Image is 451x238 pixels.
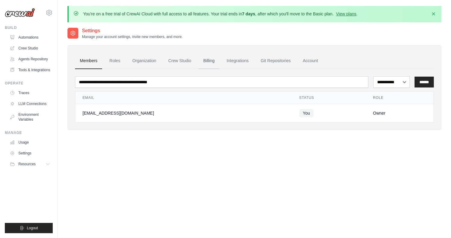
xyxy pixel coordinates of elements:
span: Logout [27,226,38,230]
a: Agents Repository [7,54,53,64]
div: [EMAIL_ADDRESS][DOMAIN_NAME] [83,110,285,116]
a: Billing [199,53,219,69]
button: Resources [7,159,53,169]
a: Usage [7,138,53,147]
img: Logo [5,8,35,17]
a: Integrations [222,53,253,69]
a: LLM Connections [7,99,53,109]
th: Role [366,92,434,104]
button: Logout [5,223,53,233]
a: Members [75,53,102,69]
span: Resources [18,162,36,167]
h2: Settings [82,27,183,34]
a: Automations [7,33,53,42]
a: Tools & Integrations [7,65,53,75]
a: Git Repositories [256,53,296,69]
div: Manage [5,130,53,135]
div: Operate [5,81,53,86]
a: Environment Variables [7,110,53,124]
p: You're on a free trial of CrewAI Cloud with full access to all features. Your trial ends in , aft... [83,11,358,17]
span: You [299,109,314,117]
a: Roles [105,53,125,69]
strong: 7 days [242,11,255,16]
p: Manage your account settings, invite new members, and more. [82,34,183,39]
a: Organization [127,53,161,69]
a: Crew Studio [7,43,53,53]
th: Status [292,92,366,104]
a: Settings [7,148,53,158]
th: Email [75,92,292,104]
a: Traces [7,88,53,98]
div: Build [5,25,53,30]
a: Account [298,53,323,69]
a: Crew Studio [164,53,196,69]
div: Owner [373,110,426,116]
a: View plans [336,11,356,16]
